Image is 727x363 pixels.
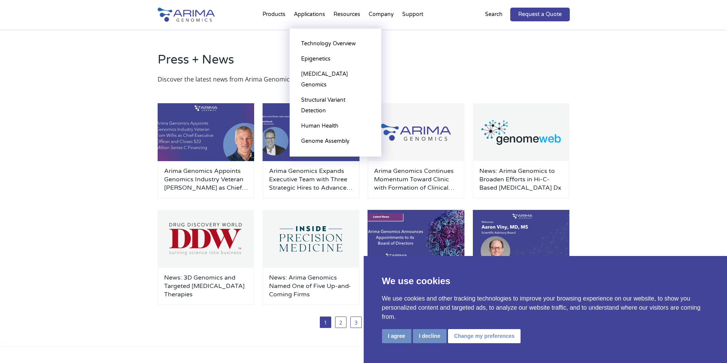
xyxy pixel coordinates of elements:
[473,210,570,268] img: Aaron-Viny-SAB-500x300.jpg
[448,329,521,343] button: Change my preferences
[413,329,447,343] button: I decline
[164,273,248,299] a: News: 3D Genomics and Targeted [MEDICAL_DATA] Therapies
[510,8,570,21] a: Request a Quote
[297,134,374,149] a: Genome Assembly
[263,210,359,268] img: Inside-Precision-Medicine_Logo-500x300.png
[158,51,570,74] h2: Press + News
[297,67,374,93] a: [MEDICAL_DATA] Genomics
[368,103,464,161] img: Group-929-500x300.jpg
[158,210,255,268] img: Drug-Discovery-World_Logo-500x300.png
[297,93,374,118] a: Structural Variant Detection
[269,273,353,299] a: News: Arima Genomics Named One of Five Up-and-Coming Firms
[158,8,215,22] img: Arima-Genomics-logo
[297,118,374,134] a: Human Health
[164,167,248,192] a: Arima Genomics Appoints Genomics Industry Veteran [PERSON_NAME] as Chief Executive Officer and Cl...
[350,317,362,328] a: 3
[269,167,353,192] a: Arima Genomics Expands Executive Team with Three Strategic Hires to Advance Clinical Applications...
[158,103,255,161] img: Personnel-Announcement-LinkedIn-Carousel-22025-1-500x300.jpg
[158,74,570,84] p: Discover the latest news from Arima Genomics.
[382,294,709,321] p: We use cookies and other tracking technologies to improve your browsing experience on our website...
[263,103,359,161] img: Personnel-Announcement-LinkedIn-Carousel-22025-500x300.png
[374,167,458,192] a: Arima Genomics Continues Momentum Toward Clinic with Formation of Clinical Advisory Board
[479,167,563,192] a: News: Arima Genomics to Broaden Efforts in Hi-C-Based [MEDICAL_DATA] Dx
[382,274,709,288] p: We use cookies
[473,103,570,161] img: GenomeWeb_Press-Release_Logo-500x300.png
[335,317,347,328] a: 2
[382,329,411,343] button: I agree
[297,51,374,67] a: Epigenetics
[297,36,374,51] a: Technology Overview
[368,210,464,268] img: Board-members-500x300.jpg
[485,10,503,19] p: Search
[320,317,331,328] span: 1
